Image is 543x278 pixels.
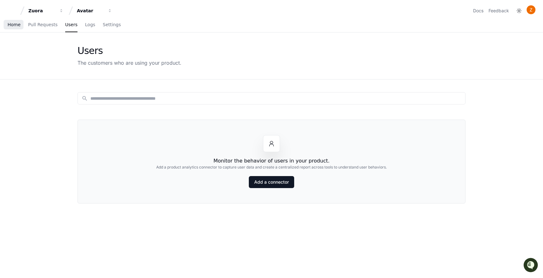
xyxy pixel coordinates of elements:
[21,47,103,53] div: Start new chat
[249,176,294,188] a: Add a connector
[6,25,115,35] div: Welcome
[8,18,20,32] a: Home
[473,8,483,14] a: Docs
[65,23,77,27] span: Users
[28,18,57,32] a: Pull Requests
[65,18,77,32] a: Users
[74,5,115,16] button: Avatar
[214,157,330,165] h1: Monitor the behavior of users in your product.
[103,18,121,32] a: Settings
[107,49,115,56] button: Start new chat
[6,47,18,58] img: 1756235613930-3d25f9e4-fa56-45dd-b3ad-e072dfbd1548
[85,18,95,32] a: Logs
[82,95,88,102] mat-icon: search
[6,6,19,19] img: PlayerZero
[77,59,181,67] div: The customers who are using your product.
[77,8,104,14] div: Avatar
[103,23,121,27] span: Settings
[21,53,91,58] div: We're offline, but we'll be back soon!
[44,66,76,71] a: Powered byPylon
[523,257,540,274] iframe: Open customer support
[63,66,76,71] span: Pylon
[28,8,55,14] div: Zuora
[527,5,535,14] img: ACg8ocLA55ukTjT6Y4QERDYsSmPVW-tLPKI6gdXIPfrlojDoEsnjqQ=s96-c
[8,23,20,27] span: Home
[156,165,387,170] h2: Add a product analytics connector to capture user data and create a centralized report across too...
[489,8,509,14] button: Feedback
[26,5,66,16] button: Zuora
[85,23,95,27] span: Logs
[28,23,57,27] span: Pull Requests
[77,45,181,56] div: Users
